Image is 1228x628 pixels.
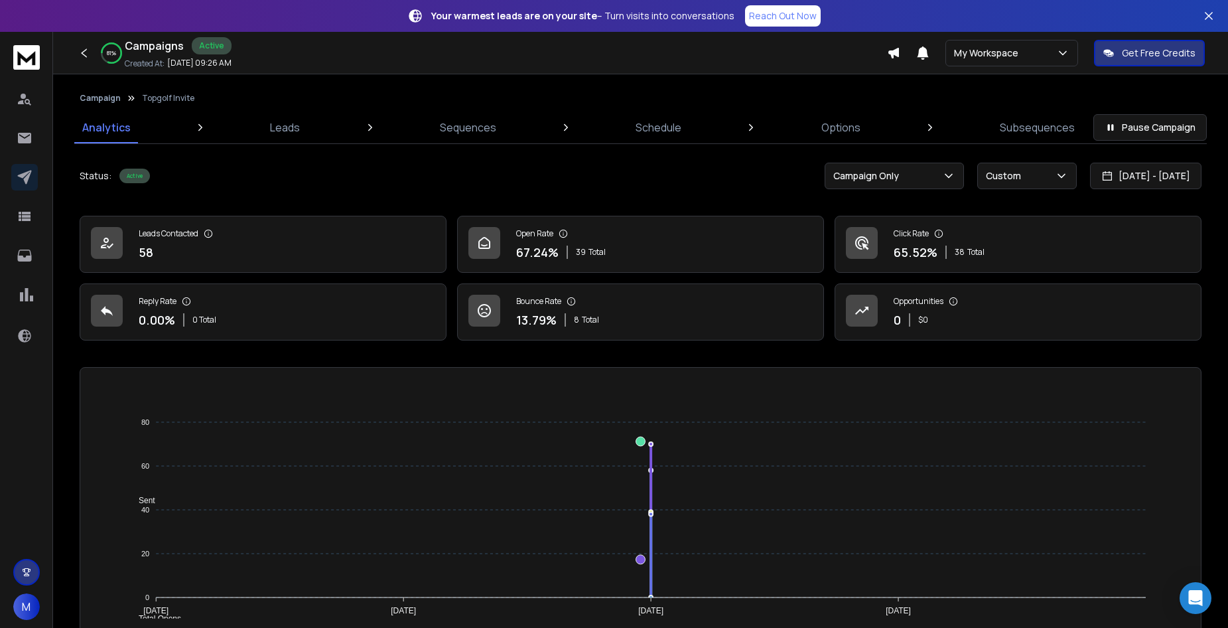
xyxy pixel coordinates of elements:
span: 39 [576,247,586,258]
tspan: 80 [141,418,149,426]
span: Total [588,247,606,258]
p: Sequences [440,119,496,135]
p: 0 [894,311,901,329]
p: $ 0 [918,315,928,325]
p: Options [821,119,860,135]
tspan: [DATE] [143,606,169,615]
p: 65.52 % [894,243,937,262]
tspan: [DATE] [638,606,663,615]
span: Total [967,247,985,258]
a: Reply Rate0.00%0 Total [80,283,446,341]
a: Subsequences [992,112,1083,143]
button: Campaign [80,93,121,104]
p: Analytics [82,119,131,135]
a: Bounce Rate13.79%8Total [457,283,824,341]
p: – Turn visits into conversations [431,9,734,23]
tspan: 60 [141,462,149,470]
p: Topgolf Invite [142,93,194,104]
span: 38 [955,247,965,258]
tspan: 20 [141,550,149,558]
p: 0 Total [192,315,216,325]
a: Leads Contacted58 [80,216,446,273]
p: 81 % [107,49,116,57]
p: Created At: [125,58,165,69]
div: Open Intercom Messenger [1180,582,1211,614]
button: Get Free Credits [1094,40,1205,66]
p: Open Rate [516,228,553,239]
a: Leads [262,112,308,143]
p: Bounce Rate [516,296,561,307]
p: Campaign Only [833,169,904,183]
p: Leads [270,119,300,135]
a: Schedule [628,112,689,143]
p: Get Free Credits [1122,46,1195,60]
button: M [13,593,40,620]
p: Subsequences [1000,119,1075,135]
p: 58 [139,243,153,262]
p: Reach Out Now [749,9,817,23]
p: Status: [80,169,111,183]
span: Sent [129,496,155,505]
p: Reply Rate [139,296,176,307]
p: Schedule [636,119,681,135]
tspan: [DATE] [886,606,911,615]
span: Total Opens [129,614,181,623]
tspan: 40 [141,506,149,514]
a: Open Rate67.24%39Total [457,216,824,273]
div: Active [192,37,232,54]
h1: Campaigns [125,38,184,54]
a: Options [813,112,868,143]
p: Opportunities [894,296,943,307]
a: Analytics [74,112,139,143]
p: Leads Contacted [139,228,198,239]
p: 67.24 % [516,243,559,262]
img: logo [13,45,40,70]
div: Active [119,169,150,183]
span: 8 [574,315,579,325]
strong: Your warmest leads are on your site [431,9,597,22]
a: Opportunities0$0 [835,283,1201,341]
p: Click Rate [894,228,929,239]
p: [DATE] 09:26 AM [167,58,232,68]
tspan: [DATE] [391,606,416,615]
p: 0.00 % [139,311,175,329]
tspan: 0 [145,593,149,601]
button: [DATE] - [DATE] [1090,163,1201,189]
p: Custom [986,169,1026,183]
a: Click Rate65.52%38Total [835,216,1201,273]
span: Total [582,315,599,325]
p: 13.79 % [516,311,557,329]
p: My Workspace [954,46,1024,60]
button: Pause Campaign [1093,114,1207,141]
a: Reach Out Now [745,5,821,27]
a: Sequences [432,112,504,143]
